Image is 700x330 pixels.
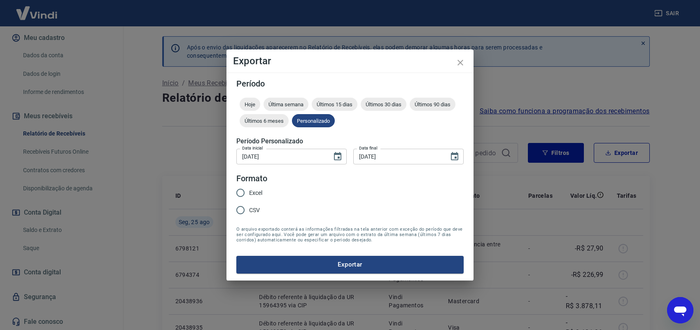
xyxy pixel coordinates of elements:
legend: Formato [236,173,267,185]
span: Última semana [264,101,308,108]
div: Última semana [264,98,308,111]
h5: Período [236,80,464,88]
span: Hoje [240,101,260,108]
input: DD/MM/YYYY [353,149,443,164]
span: Últimos 30 dias [361,101,406,108]
div: Últimos 15 dias [312,98,357,111]
label: Data inicial [242,145,263,151]
span: Excel [249,189,262,197]
span: Últimos 90 dias [410,101,455,108]
span: Personalizado [292,118,335,124]
button: Choose date, selected date is 25 de ago de 2025 [446,148,463,165]
span: Últimos 6 meses [240,118,289,124]
span: O arquivo exportado conterá as informações filtradas na tela anterior com exceção do período que ... [236,227,464,243]
div: Últimos 6 meses [240,114,289,127]
h4: Exportar [233,56,467,66]
button: close [450,53,470,73]
div: Personalizado [292,114,335,127]
div: Últimos 30 dias [361,98,406,111]
span: CSV [249,206,260,215]
div: Últimos 90 dias [410,98,455,111]
h5: Período Personalizado [236,137,464,145]
span: Últimos 15 dias [312,101,357,108]
label: Data final [359,145,378,151]
iframe: Botão para abrir a janela de mensagens [667,297,693,323]
div: Hoje [240,98,260,111]
button: Choose date, selected date is 23 de ago de 2025 [329,148,346,165]
button: Exportar [236,256,464,273]
input: DD/MM/YYYY [236,149,326,164]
